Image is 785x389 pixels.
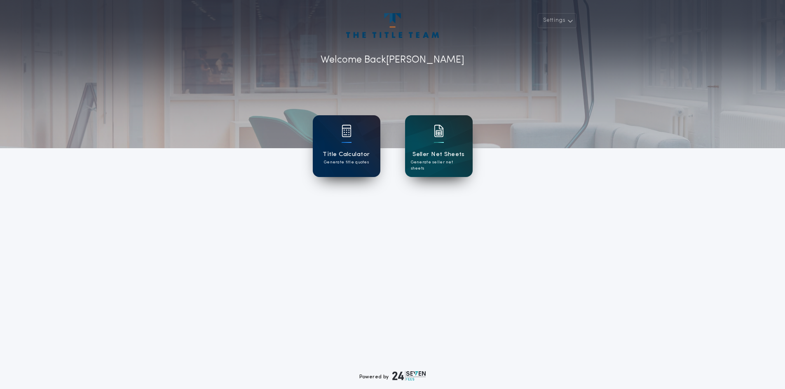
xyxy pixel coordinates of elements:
button: Settings [538,13,576,28]
p: Generate seller net sheets [411,159,467,172]
a: card iconSeller Net SheetsGenerate seller net sheets [405,115,473,177]
p: Generate title quotes [324,159,369,165]
h1: Seller Net Sheets [412,150,465,159]
a: card iconTitle CalculatorGenerate title quotes [313,115,380,177]
img: logo [392,371,426,381]
h1: Title Calculator [323,150,370,159]
img: card icon [342,125,351,137]
p: Welcome Back [PERSON_NAME] [321,53,464,68]
img: card icon [434,125,444,137]
img: account-logo [346,13,438,38]
div: Powered by [359,371,426,381]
